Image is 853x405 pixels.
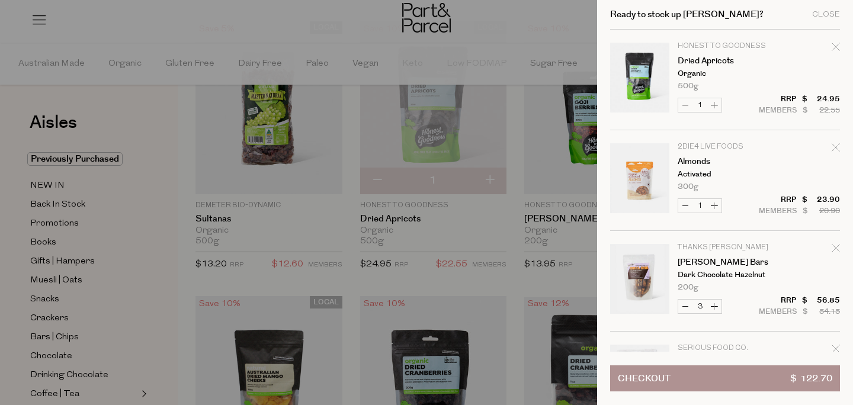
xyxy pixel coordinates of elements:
[832,142,840,157] div: Remove Almonds
[618,366,671,391] span: Checkout
[678,183,698,191] span: 300g
[610,10,764,19] h2: Ready to stock up [PERSON_NAME]?
[832,242,840,258] div: Remove Darl Bars
[678,258,769,266] a: [PERSON_NAME] Bars
[678,284,698,291] span: 200g
[678,43,769,50] p: Honest to Goodness
[692,98,707,112] input: QTY Dried Apricots
[678,271,769,279] p: Dark Chocolate Hazelnut
[692,199,707,213] input: QTY Almonds
[692,300,707,313] input: QTY Darl Bars
[678,70,769,78] p: Organic
[678,82,698,90] span: 500g
[790,366,832,391] span: $ 122.70
[832,41,840,57] div: Remove Dried Apricots
[610,365,840,391] button: Checkout$ 122.70
[678,244,769,251] p: Thanks [PERSON_NAME]
[678,157,769,166] a: Almonds
[678,171,769,178] p: Activated
[678,345,769,352] p: Serious Food Co.
[832,343,840,359] div: Remove Popcorn Multi-Pack
[678,143,769,150] p: 2Die4 Live Foods
[812,11,840,18] div: Close
[678,57,769,65] a: Dried Apricots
